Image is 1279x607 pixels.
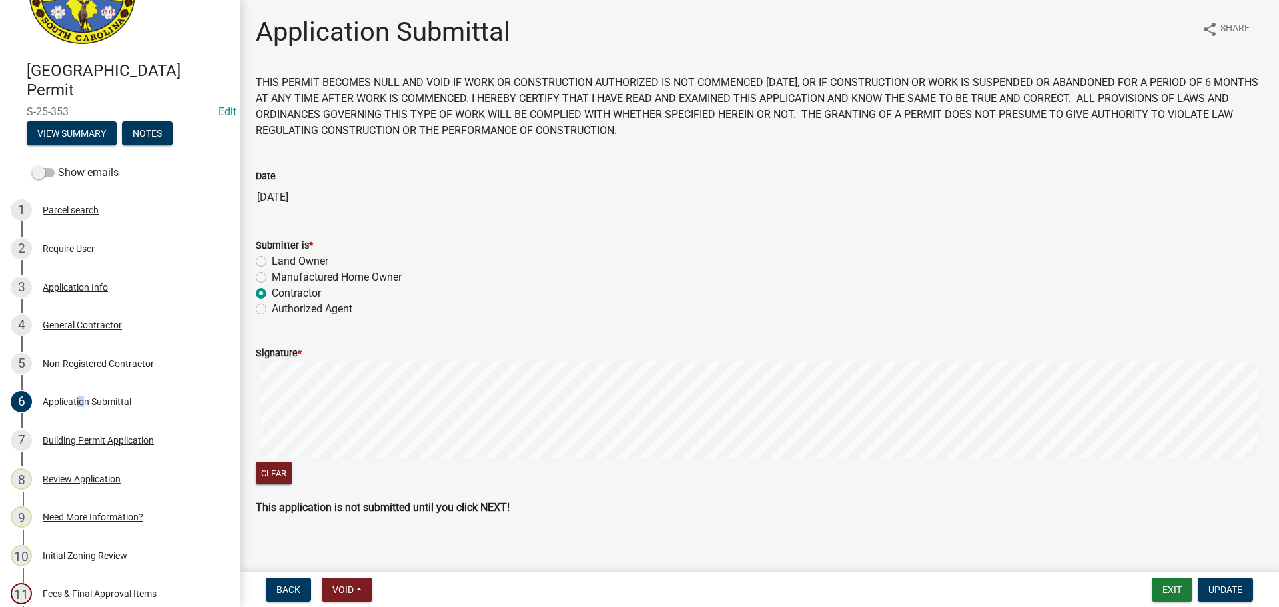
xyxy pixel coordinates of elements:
div: 3 [11,277,32,298]
div: Non-Registered Contractor [43,359,154,368]
button: Exit [1152,578,1192,602]
div: 4 [11,314,32,336]
label: Land Owner [272,253,328,269]
wm-modal-confirm: Edit Application Number [218,105,236,118]
button: Void [322,578,372,602]
label: Contractor [272,285,321,301]
div: 11 [11,583,32,604]
button: Update [1198,578,1253,602]
div: 5 [11,353,32,374]
button: shareShare [1191,16,1260,42]
label: Manufactured Home Owner [272,269,402,285]
div: General Contractor [43,320,122,330]
div: Need More Information? [43,512,143,522]
div: 6 [11,391,32,412]
i: share [1202,21,1218,37]
button: Clear [256,462,292,484]
wm-modal-confirm: Notes [122,129,173,139]
span: Back [276,584,300,595]
span: Update [1208,584,1242,595]
div: 9 [11,506,32,528]
div: 2 [11,238,32,259]
h1: Application Submittal [256,16,510,48]
div: 1 [11,199,32,221]
label: Signature [256,349,302,358]
button: Back [266,578,311,602]
div: 8 [11,468,32,490]
div: Parcel search [43,205,99,215]
label: Date [256,172,276,181]
div: Building Permit Application [43,436,154,445]
strong: This application is not submitted until you click NEXT! [256,501,510,514]
div: Application Info [43,283,108,292]
wm-modal-confirm: Summary [27,129,117,139]
div: Fees & Final Approval Items [43,589,157,598]
span: S-25-353 [27,105,213,118]
div: 7 [11,430,32,451]
p: THIS PERMIT BECOMES NULL AND VOID IF WORK OR CONSTRUCTION AUTHORIZED IS NOT COMMENCED [DATE], OR ... [256,75,1263,139]
h4: [GEOGRAPHIC_DATA] Permit [27,61,229,100]
button: View Summary [27,121,117,145]
label: Submitter is [256,241,313,251]
div: Application Submittal [43,397,131,406]
button: Notes [122,121,173,145]
div: Initial Zoning Review [43,551,127,560]
div: Review Application [43,474,121,484]
span: Share [1220,21,1250,37]
label: Authorized Agent [272,301,352,317]
div: 10 [11,545,32,566]
div: Require User [43,244,95,253]
label: Show emails [32,165,119,181]
a: Edit [218,105,236,118]
span: Void [332,584,354,595]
